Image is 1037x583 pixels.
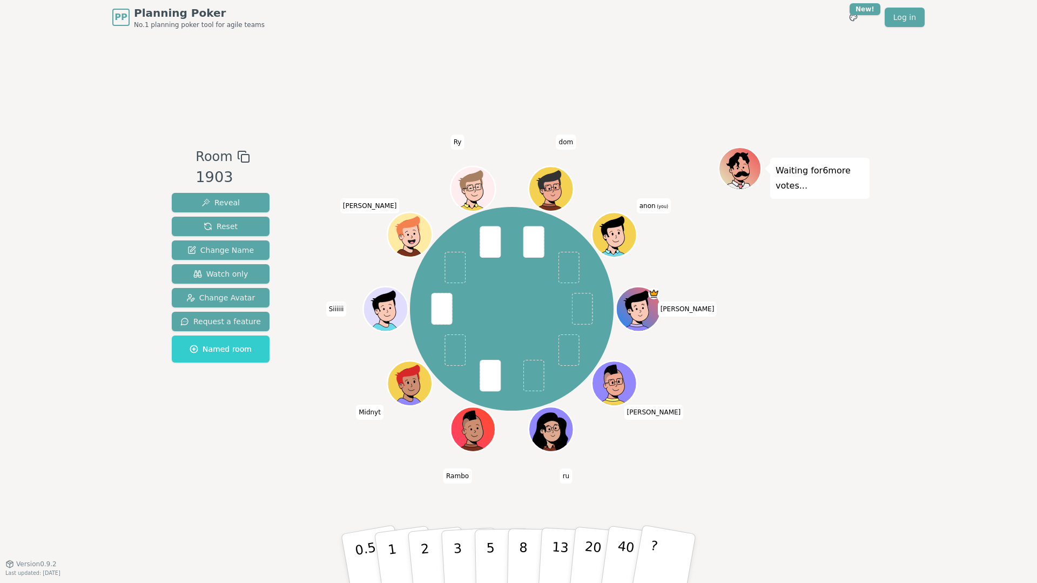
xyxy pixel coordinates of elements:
span: Named room [190,344,252,354]
span: Change Name [187,245,254,256]
span: Reveal [201,197,240,208]
span: Click to change your name [637,198,671,213]
button: Version0.9.2 [5,560,57,568]
span: Change Avatar [186,292,255,303]
span: Click to change your name [624,405,684,420]
span: (you) [656,204,669,209]
span: Click to change your name [326,301,347,317]
span: Click to change your name [560,468,573,484]
a: Log in [885,8,925,27]
span: Click to change your name [556,134,576,149]
button: Watch only [172,264,270,284]
span: PP [115,11,127,24]
span: Click to change your name [451,134,464,149]
button: Named room [172,336,270,363]
span: Planning Poker [134,5,265,21]
button: New! [844,8,863,27]
button: Change Name [172,240,270,260]
div: New! [850,3,880,15]
button: Reveal [172,193,270,212]
button: Request a feature [172,312,270,331]
a: PPPlanning PokerNo.1 planning poker tool for agile teams [112,5,265,29]
span: Watch only [193,269,248,279]
span: Request a feature [180,316,261,327]
span: Click to change your name [340,198,400,213]
button: Change Avatar [172,288,270,307]
span: Click to change your name [443,468,472,484]
div: 1903 [196,166,250,189]
button: Reset [172,217,270,236]
span: Matthew J is the host [648,288,659,299]
span: Reset [204,221,238,232]
span: Click to change your name [356,405,383,420]
p: Waiting for 6 more votes... [776,163,864,193]
span: Version 0.9.2 [16,560,57,568]
button: Click to change your avatar [593,213,635,256]
span: Room [196,147,232,166]
span: Click to change your name [658,301,717,317]
span: No.1 planning poker tool for agile teams [134,21,265,29]
span: Last updated: [DATE] [5,570,60,576]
